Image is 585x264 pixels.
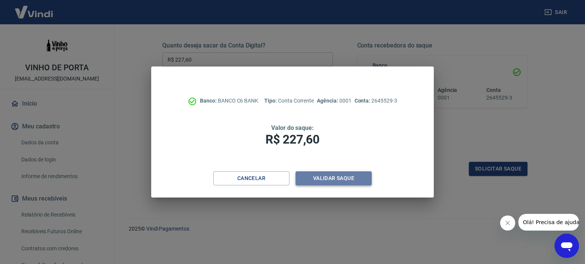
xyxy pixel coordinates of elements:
span: Conta: [355,98,372,104]
iframe: Botão para abrir a janela de mensagens [555,234,579,258]
p: 2645529-3 [355,97,397,105]
span: Agência: [317,98,339,104]
p: BANCO C6 BANK [200,97,258,105]
span: Olá! Precisa de ajuda? [5,5,64,11]
span: Tipo: [264,98,278,104]
p: Conta Corrente [264,97,314,105]
span: Valor do saque: [271,124,314,131]
span: R$ 227,60 [265,132,320,147]
button: Cancelar [213,171,289,185]
iframe: Mensagem da empresa [518,214,579,231]
button: Validar saque [296,171,372,185]
span: Banco: [200,98,218,104]
p: 0001 [317,97,351,105]
iframe: Fechar mensagem [500,215,515,231]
